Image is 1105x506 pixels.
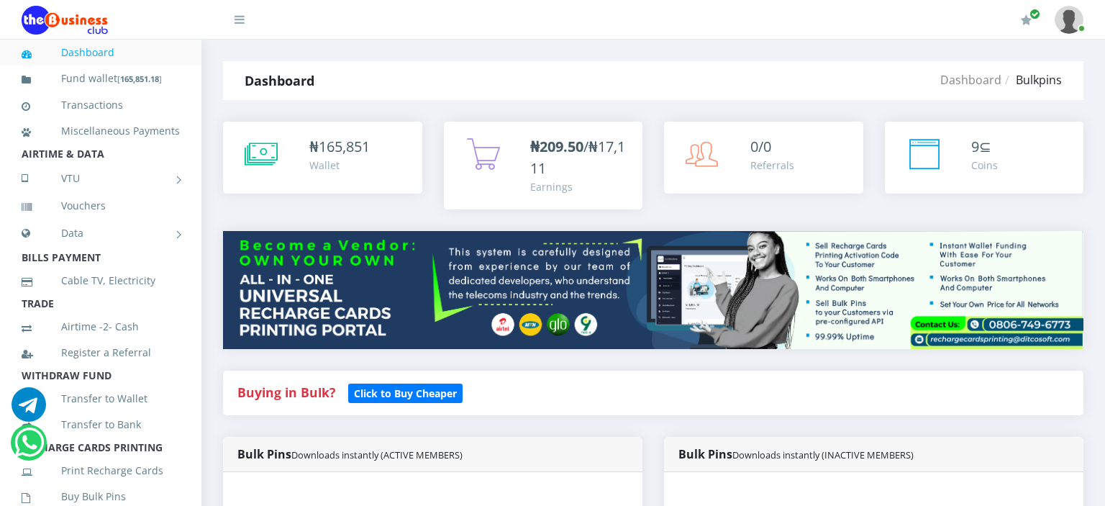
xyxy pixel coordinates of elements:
[14,436,44,460] a: Chat for support
[530,137,625,178] span: /₦17,111
[22,264,180,297] a: Cable TV, Electricity
[22,114,180,148] a: Miscellaneous Payments
[22,408,180,441] a: Transfer to Bank
[1029,9,1040,19] span: Renew/Upgrade Subscription
[348,384,463,401] a: Click to Buy Cheaper
[444,122,643,209] a: ₦209.50/₦17,111 Earnings
[22,454,180,487] a: Print Recharge Cards
[319,137,370,156] span: 165,851
[22,62,180,96] a: Fund wallet[165,851.18]
[223,231,1083,349] img: multitenant_rcp.png
[291,448,463,461] small: Downloads instantly (ACTIVE MEMBERS)
[971,158,998,173] div: Coins
[22,189,180,222] a: Vouchers
[22,36,180,69] a: Dashboard
[750,158,794,173] div: Referrals
[12,398,46,422] a: Chat for support
[678,446,914,462] strong: Bulk Pins
[971,136,998,158] div: ⊆
[237,446,463,462] strong: Bulk Pins
[245,72,314,89] strong: Dashboard
[1001,71,1062,89] li: Bulkpins
[940,72,1001,88] a: Dashboard
[664,122,863,194] a: 0/0 Referrals
[22,336,180,369] a: Register a Referral
[732,448,914,461] small: Downloads instantly (INACTIVE MEMBERS)
[354,387,457,400] b: Click to Buy Cheaper
[223,122,422,194] a: ₦165,851 Wallet
[237,384,335,401] strong: Buying in Bulk?
[530,179,629,194] div: Earnings
[971,137,979,156] span: 9
[1021,14,1032,26] i: Renew/Upgrade Subscription
[22,310,180,343] a: Airtime -2- Cash
[22,89,180,122] a: Transactions
[22,215,180,251] a: Data
[530,137,583,156] b: ₦209.50
[120,73,159,84] b: 165,851.18
[1055,6,1083,34] img: User
[117,73,162,84] small: [ ]
[22,6,108,35] img: Logo
[750,137,771,156] span: 0/0
[309,158,370,173] div: Wallet
[22,382,180,415] a: Transfer to Wallet
[22,161,180,196] a: VTU
[309,136,370,158] div: ₦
